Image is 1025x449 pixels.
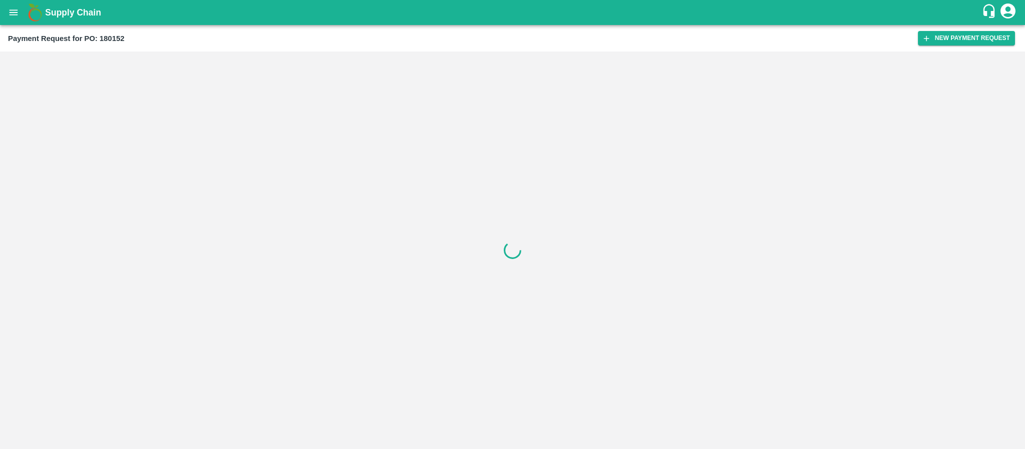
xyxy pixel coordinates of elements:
[45,5,981,19] a: Supply Chain
[999,2,1017,23] div: account of current user
[918,31,1015,45] button: New Payment Request
[2,1,25,24] button: open drawer
[25,2,45,22] img: logo
[45,7,101,17] b: Supply Chain
[8,34,125,42] b: Payment Request for PO: 180152
[981,3,999,21] div: customer-support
